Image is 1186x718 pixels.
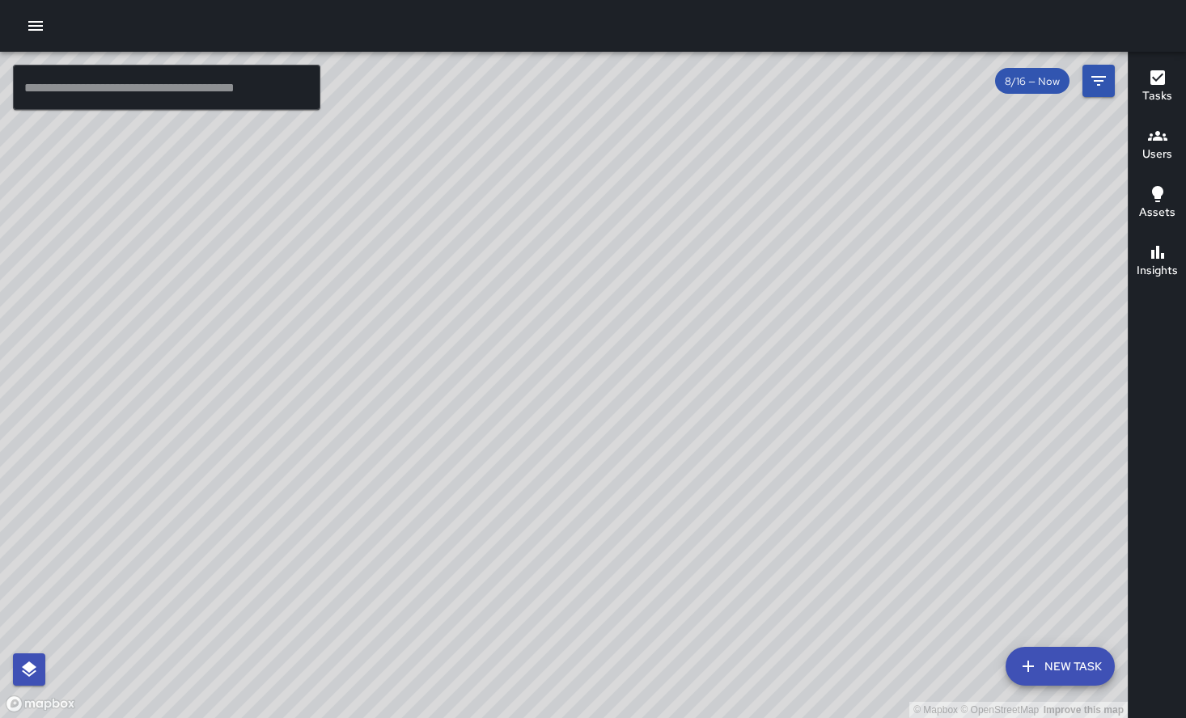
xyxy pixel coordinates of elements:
[1129,58,1186,116] button: Tasks
[995,74,1070,88] span: 8/16 — Now
[1082,65,1115,97] button: Filters
[1139,204,1175,222] h6: Assets
[1006,647,1115,686] button: New Task
[1129,116,1186,175] button: Users
[1129,233,1186,291] button: Insights
[1137,262,1178,280] h6: Insights
[1129,175,1186,233] button: Assets
[1142,87,1172,105] h6: Tasks
[1142,146,1172,163] h6: Users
